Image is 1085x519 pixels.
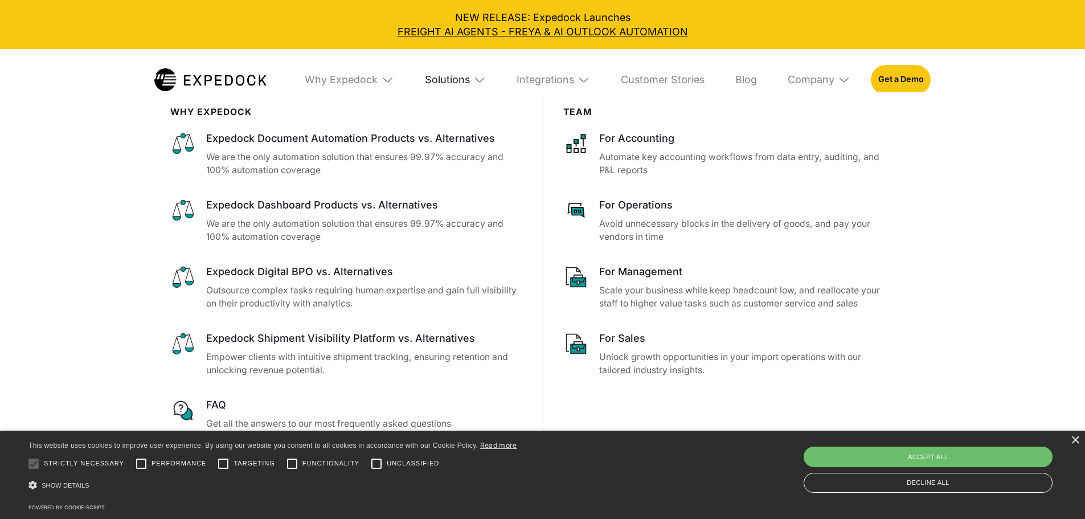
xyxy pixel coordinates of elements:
[206,417,522,431] p: Get all the answers to our most frequently asked questions
[480,441,517,449] a: Read more
[206,131,522,145] div: Expedock Document Automation Products vs. Alternatives
[10,10,1075,39] div: NEW RELEASE: Expedock Launches
[10,24,1075,39] a: FREIGHT AI AGENTS - FREYA & AI OUTLOOK AUTOMATION
[1071,436,1079,445] div: Close
[611,49,715,111] a: Customer Stories
[506,49,600,111] div: Integrations
[170,107,522,118] div: WHy Expedock
[563,264,894,310] a: For ManagementScale your business while keep headcount low, and reallocate your staff to higher v...
[871,65,931,95] a: Get a Demo
[170,331,522,377] a: Expedock Shipment Visibility Platform vs. AlternativesEmpower clients with intuitive shipment tra...
[206,398,522,412] div: FAQ
[599,284,894,310] p: Scale your business while keep headcount low, and reallocate your staff to higher value tasks suc...
[206,198,522,212] div: Expedock Dashboard Products vs. Alternatives
[170,198,522,244] a: Expedock Dashboard Products vs. AlternativesWe are the only automation solution that ensures 99.9...
[206,264,522,279] div: Expedock Digital BPO vs. Alternatives
[28,504,105,510] a: Powered by cookie-script
[42,482,89,489] span: Show details
[563,198,894,244] a: For OperationsAvoid unnecessary blocks in the delivery of goods, and pay your vendors in time
[599,331,894,345] div: For Sales
[788,73,834,86] div: Company
[563,107,894,118] div: Team
[777,49,861,111] div: Company
[206,150,522,177] p: We are the only automation solution that ensures 99.97% accuracy and 100% automation coverage
[804,473,1053,493] div: Decline all
[599,264,894,279] div: For Management
[563,131,894,177] a: For AccountingAutomate key accounting workflows from data entry, auditing, and P&L reports
[206,350,522,377] p: Empower clients with intuitive shipment tracking, ensuring retention and unlocking revenue potent...
[517,73,574,86] div: Integrations
[599,150,894,177] p: Automate key accounting workflows from data entry, auditing, and P&L reports
[599,350,894,377] p: Unlock growth opportunities in your import operations with our tailored industry insights.
[294,49,404,111] div: Why Expedock
[170,131,522,177] a: Expedock Document Automation Products vs. AlternativesWe are the only automation solution that en...
[206,331,522,345] div: Expedock Shipment Visibility Platform vs. Alternatives
[804,447,1053,467] div: Accept all
[28,477,517,495] div: Show details
[206,217,522,244] p: We are the only automation solution that ensures 99.97% accuracy and 100% automation coverage
[725,49,767,111] a: Blog
[425,73,470,86] div: Solutions
[28,442,478,449] span: This website uses cookies to improve user experience. By using our website you consent to all coo...
[302,459,359,468] span: Functionality
[152,459,207,468] span: Performance
[305,73,378,86] div: Why Expedock
[170,398,522,431] a: FAQGet all the answers to our most frequently asked questions
[599,198,894,212] div: For Operations
[44,459,124,468] span: Strictly necessary
[387,459,439,468] span: Unclassified
[415,49,496,111] div: Solutions
[599,131,894,145] div: For Accounting
[170,264,522,310] a: Expedock Digital BPO vs. AlternativesOutsource complex tasks requiring human expertise and gain f...
[563,331,894,377] a: For SalesUnlock growth opportunities in your import operations with our tailored industry insights.
[206,284,522,310] p: Outsource complex tasks requiring human expertise and gain full visibility on their productivity ...
[234,459,275,468] span: Targeting
[599,217,894,244] p: Avoid unnecessary blocks in the delivery of goods, and pay your vendors in time
[1028,464,1085,519] iframe: Chat Widget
